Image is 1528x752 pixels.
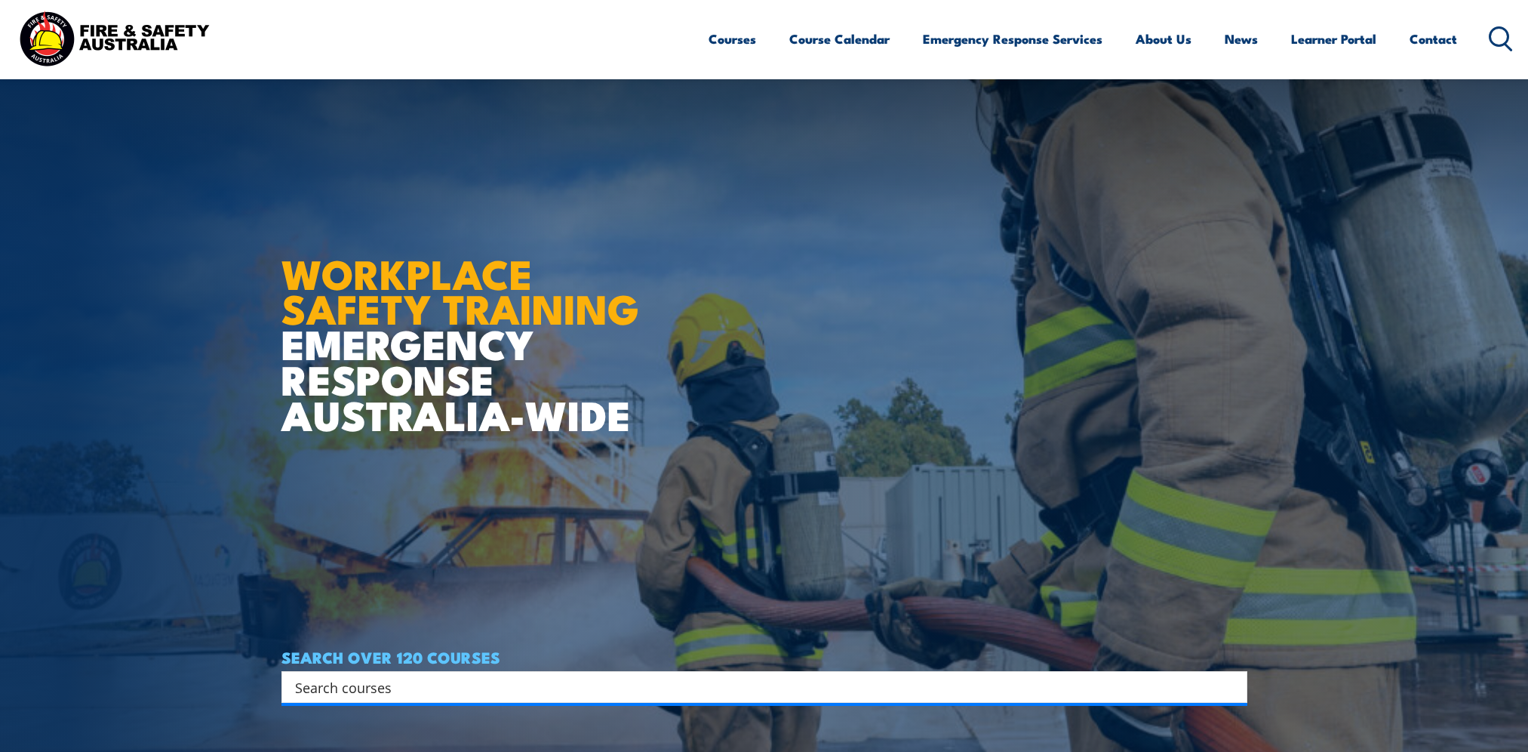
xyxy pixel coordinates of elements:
strong: WORKPLACE SAFETY TRAINING [281,241,639,339]
a: About Us [1136,19,1191,59]
form: Search form [298,676,1217,698]
a: News [1225,19,1258,59]
a: Courses [709,19,756,59]
a: Course Calendar [789,19,890,59]
h1: EMERGENCY RESPONSE AUSTRALIA-WIDE [281,217,650,432]
a: Learner Portal [1291,19,1376,59]
h4: SEARCH OVER 120 COURSES [281,649,1247,665]
button: Search magnifier button [1221,676,1242,698]
input: Search input [295,676,1214,698]
a: Contact [1410,19,1457,59]
a: Emergency Response Services [923,19,1102,59]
